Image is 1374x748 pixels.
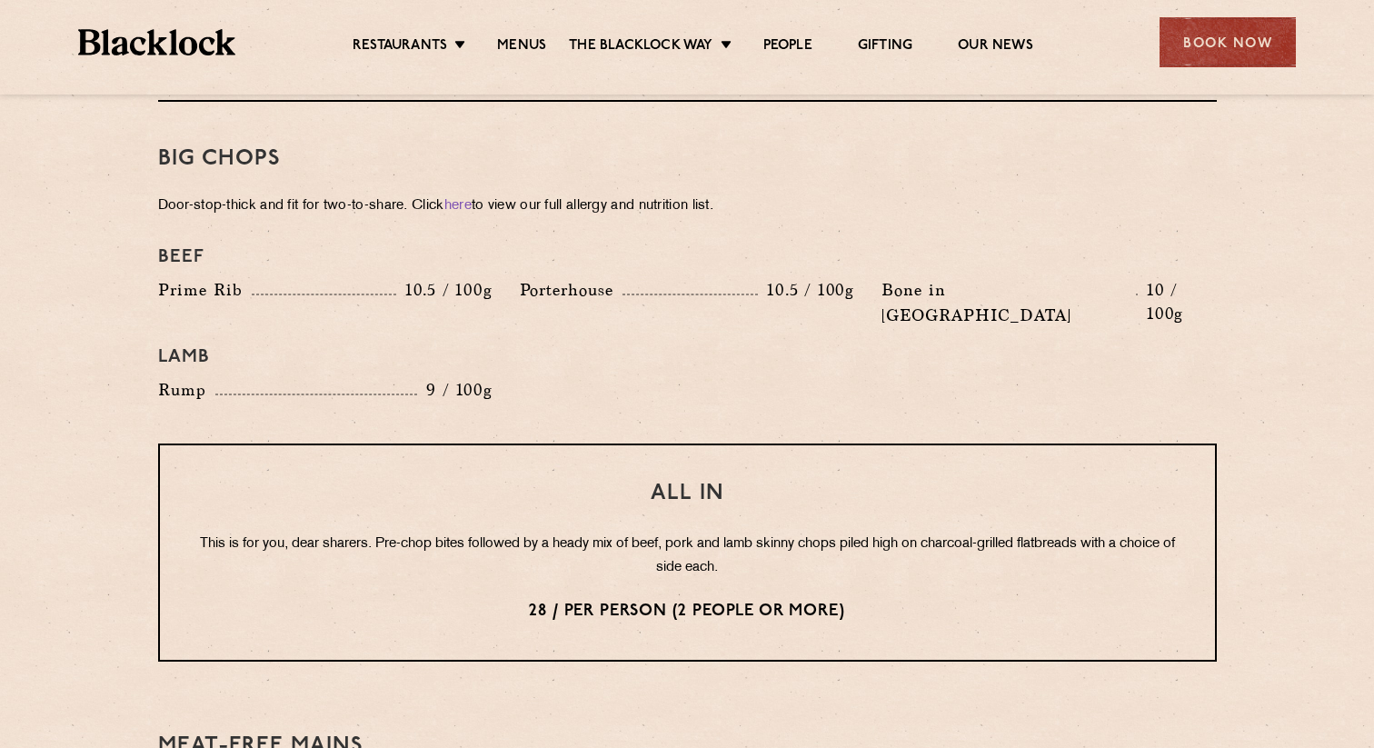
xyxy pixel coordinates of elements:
[158,346,1217,368] h4: Lamb
[78,29,235,55] img: BL_Textured_Logo-footer-cropped.svg
[858,37,912,57] a: Gifting
[196,533,1179,580] p: This is for you, dear sharers. Pre-chop bites followed by a heady mix of beef, pork and lamb skin...
[1160,17,1296,67] div: Book Now
[158,377,215,403] p: Rump
[158,246,1217,268] h4: Beef
[1138,278,1217,325] p: 10 / 100g
[444,199,472,213] a: here
[763,37,812,57] a: People
[158,277,252,303] p: Prime Rib
[196,600,1179,623] p: 28 / per person (2 people or more)
[758,278,854,302] p: 10.5 / 100g
[353,37,447,57] a: Restaurants
[497,37,546,57] a: Menus
[569,37,712,57] a: The Blacklock Way
[158,147,1217,171] h3: Big Chops
[396,278,493,302] p: 10.5 / 100g
[417,378,493,402] p: 9 / 100g
[881,277,1136,328] p: Bone in [GEOGRAPHIC_DATA]
[520,277,622,303] p: Porterhouse
[196,482,1179,505] h3: All In
[958,37,1033,57] a: Our News
[158,194,1217,219] p: Door-stop-thick and fit for two-to-share. Click to view our full allergy and nutrition list.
